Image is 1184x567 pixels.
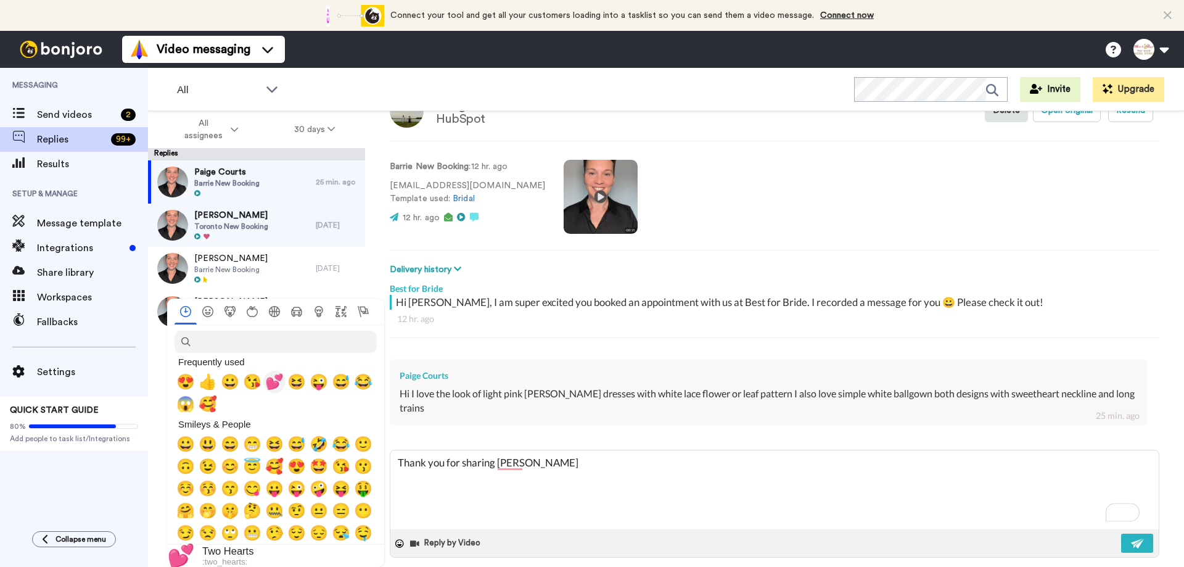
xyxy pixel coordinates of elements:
span: Video messaging [157,41,250,58]
a: [PERSON_NAME]Barrie New Booking[DATE] [148,247,365,290]
strong: Barrie New Booking [390,162,469,171]
span: Barrie New Booking [194,178,260,188]
img: 59303e20-5982-4737-aed3-ee89b3ccefb0-thumb.jpg [157,167,188,197]
div: [DATE] [316,220,359,230]
div: Best for Bride [390,276,1159,295]
div: 25 min. ago [1096,410,1140,422]
a: Paige CourtsBarrie New Booking25 min. ago [148,160,365,204]
a: [PERSON_NAME]Toronto New Booking[DATE] [148,204,365,247]
button: All assignees [150,112,266,147]
button: Upgrade [1093,77,1164,102]
button: 30 days [266,118,363,141]
span: [PERSON_NAME] [194,296,268,308]
p: : 12 hr. ago [390,160,545,173]
div: HubSpot [436,112,531,126]
textarea: To enrich screen reader interactions, please activate Accessibility in Grammarly extension settings [390,450,1159,529]
span: Settings [37,365,148,379]
div: 12 hr. ago [397,313,1152,325]
span: Send videos [37,107,116,122]
span: Message template [37,216,148,231]
a: Connect now [820,11,874,20]
span: Collapse menu [55,534,106,544]
button: Reply by Video [409,534,484,553]
div: animation [316,5,384,27]
span: QUICK START GUIDE [10,406,99,415]
span: 80% [10,421,26,431]
span: [PERSON_NAME] [194,209,268,221]
span: [PERSON_NAME] [194,252,268,265]
span: Workspaces [37,290,148,305]
span: Results [37,157,148,172]
img: 0a57a8ba-07b7-4554-89c6-4a1e64eff825-thumb.jpg [157,253,188,284]
span: Add people to task list/Integrations [10,434,138,444]
span: Connect your tool and get all your customers loading into a tasklist so you can send them a video... [390,11,814,20]
div: 99 + [111,133,136,146]
span: 12 hr. ago [403,213,440,222]
span: Integrations [37,241,125,255]
span: Share library [37,265,148,280]
div: Hi [PERSON_NAME], I am super excited you booked an appointment with us at Best for Bride. I recor... [396,295,1156,310]
div: 25 min. ago [316,177,359,187]
span: Barrie New Booking [194,265,268,275]
a: [PERSON_NAME]Toronto New Booking[DATE] [148,290,365,333]
div: Hi I love the look of light pink [PERSON_NAME] dresses with white lace flower or leaf pattern I a... [400,387,1137,415]
p: [EMAIL_ADDRESS][DOMAIN_NAME] Template used: [390,180,545,205]
img: send-white.svg [1131,539,1145,548]
span: Toronto New Booking [194,221,268,231]
span: All assignees [178,117,228,142]
div: 2 [121,109,136,121]
span: Replies [37,132,106,147]
img: 256d8335-7b2d-4319-8de8-8af022cc8eac-thumb.jpg [157,296,188,327]
button: Invite [1020,77,1080,102]
span: All [177,83,260,97]
img: bj-logo-header-white.svg [15,41,107,58]
img: vm-color.svg [129,39,149,59]
img: 8e5ef13e-1374-4561-b08d-63812d461c0a-thumb.jpg [157,210,188,241]
div: Paige Courts [400,370,1137,382]
div: [DATE] [316,263,359,273]
button: Delivery history [390,263,465,276]
a: Bridal [453,194,474,203]
button: Collapse menu [32,531,116,547]
span: Paige Courts [194,166,260,178]
span: Fallbacks [37,315,148,329]
div: Replies [148,148,365,160]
